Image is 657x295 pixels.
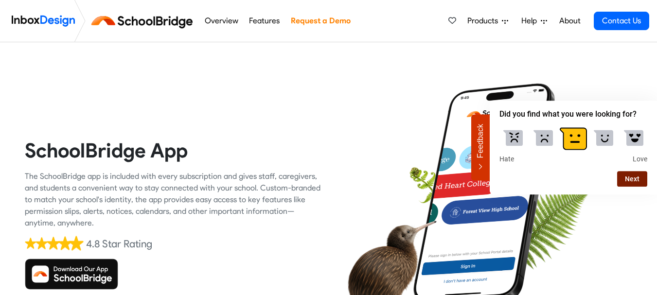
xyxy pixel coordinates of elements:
[499,155,514,164] span: Hate
[89,9,199,33] img: schoolbridge logo
[463,11,512,31] a: Products
[517,11,551,31] a: Help
[594,12,649,30] a: Contact Us
[521,15,541,27] span: Help
[499,124,647,164] div: Did you find what you were looking for? Select an option from 1 to 5, with 1 being Hate and 5 bei...
[288,11,353,31] a: Request a Demo
[476,124,485,158] span: Feedback
[247,11,283,31] a: Features
[633,155,647,164] span: Love
[25,138,321,163] heading: SchoolBridge App
[499,108,647,120] h2: Did you find what you were looking for? Select an option from 1 to 5, with 1 being Hate and 5 bei...
[86,237,152,251] div: 4.8 Star Rating
[490,101,657,195] div: Did you find what you were looking for? Select an option from 1 to 5, with 1 being Hate and 5 bei...
[25,259,118,290] img: Download SchoolBridge App
[202,11,241,31] a: Overview
[25,171,321,229] div: The SchoolBridge app is included with every subscription and gives staff, caregivers, and student...
[556,11,583,31] a: About
[617,171,647,187] button: Next question
[471,114,490,180] button: Feedback - Hide survey
[467,15,502,27] span: Products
